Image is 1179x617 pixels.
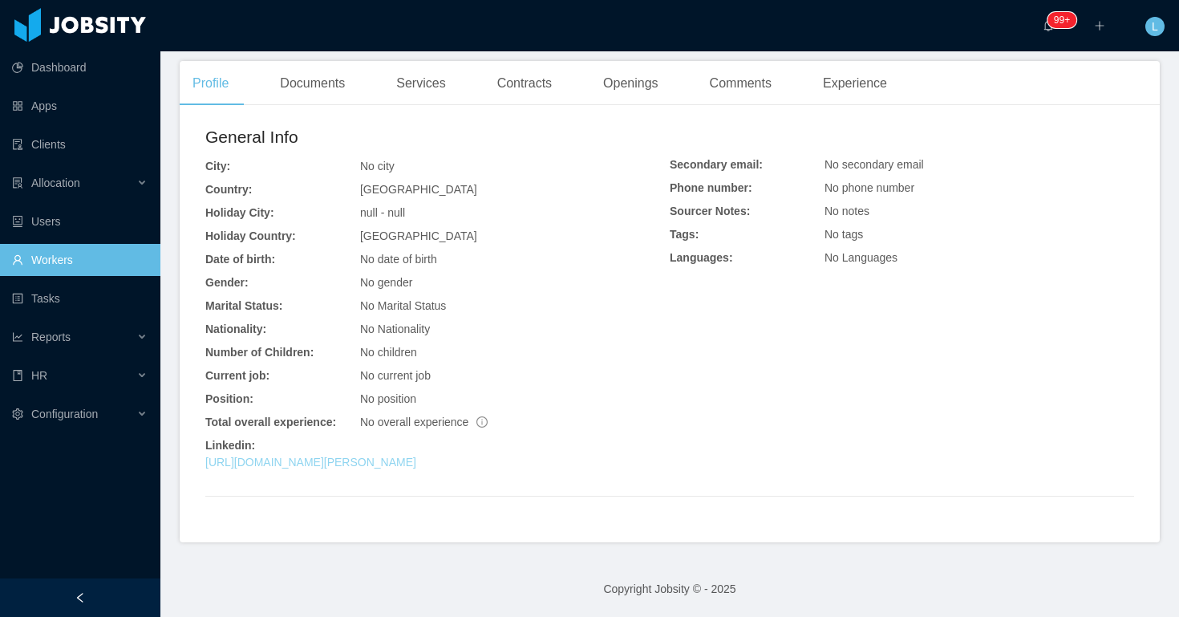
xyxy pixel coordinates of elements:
[360,206,405,219] span: null - null
[824,205,869,217] span: No notes
[31,177,80,189] span: Allocation
[810,61,900,106] div: Experience
[824,181,914,194] span: No phone number
[205,229,296,242] b: Holiday Country:
[360,346,417,359] span: No children
[12,51,148,83] a: icon: pie-chartDashboard
[205,183,252,196] b: Country:
[1094,20,1105,31] i: icon: plus
[205,392,253,405] b: Position:
[1047,12,1076,28] sup: 2122
[160,562,1179,617] footer: Copyright Jobsity © - 2025
[360,369,431,382] span: No current job
[31,369,47,382] span: HR
[360,229,477,242] span: [GEOGRAPHIC_DATA]
[12,128,148,160] a: icon: auditClients
[31,331,71,343] span: Reports
[205,346,314,359] b: Number of Children:
[824,158,924,171] span: No secondary email
[360,183,477,196] span: [GEOGRAPHIC_DATA]
[670,205,750,217] b: Sourcer Notes:
[205,253,275,266] b: Date of birth:
[12,177,23,189] i: icon: solution
[670,251,733,264] b: Languages:
[267,61,358,106] div: Documents
[12,282,148,315] a: icon: profileTasks
[31,408,98,420] span: Configuration
[1152,17,1158,36] span: L
[205,299,282,312] b: Marital Status:
[12,331,23,343] i: icon: line-chart
[360,323,430,335] span: No Nationality
[205,369,269,382] b: Current job:
[205,439,255,452] b: Linkedin:
[590,61,671,106] div: Openings
[12,370,23,381] i: icon: book
[205,276,249,289] b: Gender:
[670,228,699,241] b: Tags:
[824,226,1134,243] div: No tags
[360,392,416,405] span: No position
[670,181,752,194] b: Phone number:
[670,158,763,171] b: Secondary email:
[360,160,395,173] span: No city
[205,160,230,173] b: City:
[12,205,148,237] a: icon: robotUsers
[476,416,488,428] span: info-circle
[697,61,784,106] div: Comments
[205,124,670,150] h2: General Info
[205,323,266,335] b: Nationality:
[360,299,446,312] span: No Marital Status
[824,251,897,264] span: No Languages
[12,244,148,276] a: icon: userWorkers
[360,253,437,266] span: No date of birth
[360,276,412,289] span: No gender
[1043,20,1054,31] i: icon: bell
[12,408,23,420] i: icon: setting
[180,61,241,106] div: Profile
[360,416,488,428] span: No overall experience
[12,90,148,122] a: icon: appstoreApps
[484,61,565,106] div: Contracts
[205,206,274,219] b: Holiday City:
[205,456,416,469] a: [URL][DOMAIN_NAME][PERSON_NAME]
[205,416,336,428] b: Total overall experience:
[383,61,458,106] div: Services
